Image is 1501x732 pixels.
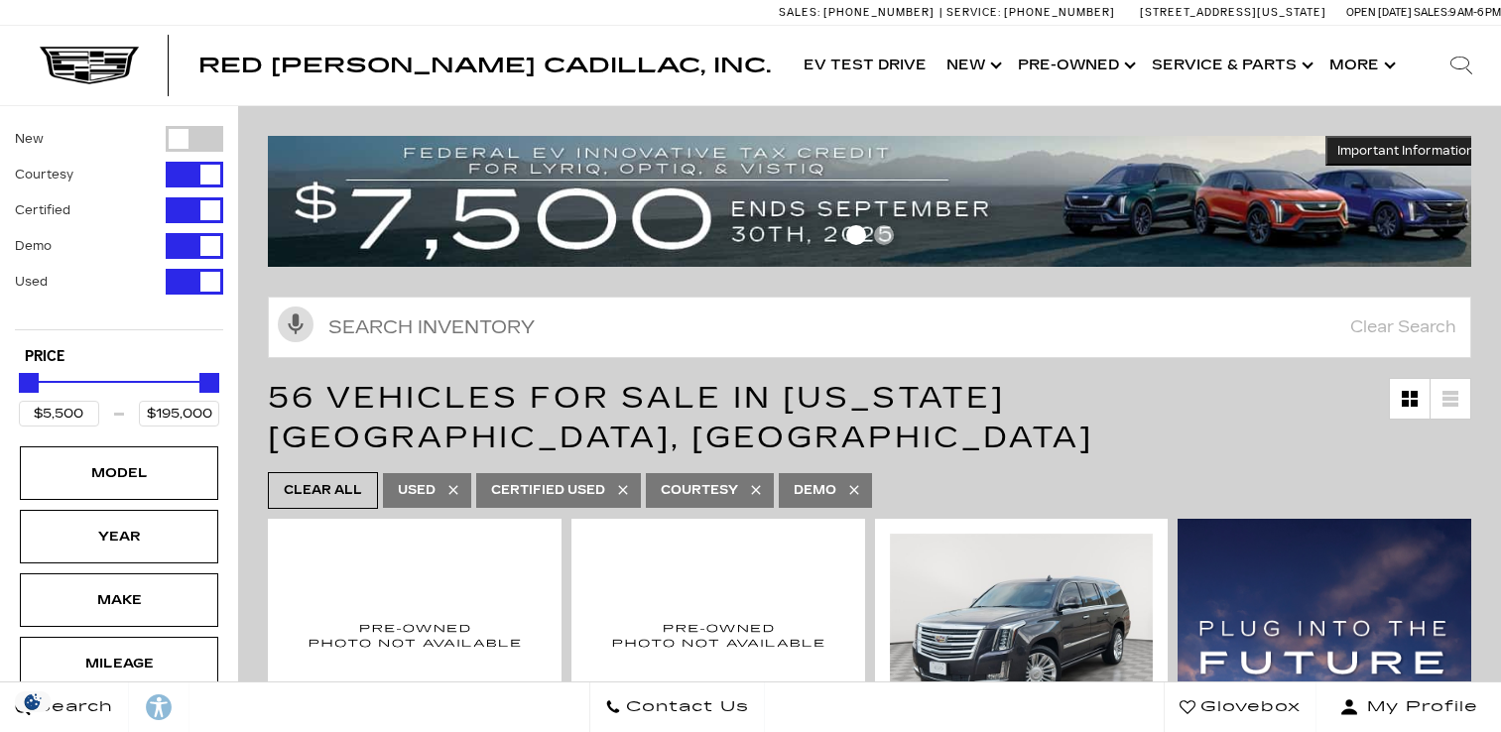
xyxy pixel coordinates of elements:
[846,225,866,245] span: Go to slide 1
[69,589,169,611] div: Make
[69,462,169,484] div: Model
[661,478,738,503] span: Courtesy
[268,136,1486,267] img: vrp-tax-ending-august-version
[15,129,44,149] label: New
[69,526,169,548] div: Year
[20,573,218,627] div: MakeMake
[890,534,1154,731] img: 2016 Cadillac Escalade ESV NA
[823,6,935,19] span: [PHONE_NUMBER]
[40,47,139,84] img: Cadillac Dark Logo with Cadillac White Text
[1008,26,1142,105] a: Pre-Owned
[874,225,894,245] span: Go to slide 2
[15,200,70,220] label: Certified
[278,306,313,342] svg: Click to toggle on voice search
[15,126,223,329] div: Filter by Vehicle Type
[1449,6,1501,19] span: 9 AM-6 PM
[779,7,939,18] a: Sales: [PHONE_NUMBER]
[779,6,820,19] span: Sales:
[69,653,169,674] div: Mileage
[589,682,765,732] a: Contact Us
[198,56,771,75] a: Red [PERSON_NAME] Cadillac, Inc.
[19,401,99,427] input: Minimum
[268,380,1093,455] span: 56 Vehicles for Sale in [US_STATE][GEOGRAPHIC_DATA], [GEOGRAPHIC_DATA]
[19,366,219,427] div: Price
[15,165,73,184] label: Courtesy
[20,637,218,690] div: MileageMileage
[139,401,219,427] input: Maximum
[1195,693,1301,721] span: Glovebox
[1346,6,1412,19] span: Open [DATE]
[946,6,1001,19] span: Service:
[1164,682,1316,732] a: Glovebox
[621,693,749,721] span: Contact Us
[199,373,219,393] div: Maximum Price
[10,691,56,712] section: Click to Open Cookie Consent Modal
[1359,693,1478,721] span: My Profile
[268,297,1471,358] input: Search Inventory
[1414,6,1449,19] span: Sales:
[491,478,605,503] span: Certified Used
[1316,682,1501,732] button: Open user profile menu
[937,26,1008,105] a: New
[1004,6,1115,19] span: [PHONE_NUMBER]
[1142,26,1319,105] a: Service & Parts
[20,510,218,563] div: YearYear
[1319,26,1402,105] button: More
[20,446,218,500] div: ModelModel
[15,272,48,292] label: Used
[1325,136,1486,166] button: Important Information
[284,478,362,503] span: Clear All
[15,236,52,256] label: Demo
[939,7,1120,18] a: Service: [PHONE_NUMBER]
[794,478,836,503] span: Demo
[794,26,937,105] a: EV Test Drive
[1337,143,1474,159] span: Important Information
[25,348,213,366] h5: Price
[31,693,113,721] span: Search
[10,691,56,712] img: Opt-Out Icon
[198,54,771,77] span: Red [PERSON_NAME] Cadillac, Inc.
[1140,6,1326,19] a: [STREET_ADDRESS][US_STATE]
[398,478,436,503] span: Used
[19,373,39,393] div: Minimum Price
